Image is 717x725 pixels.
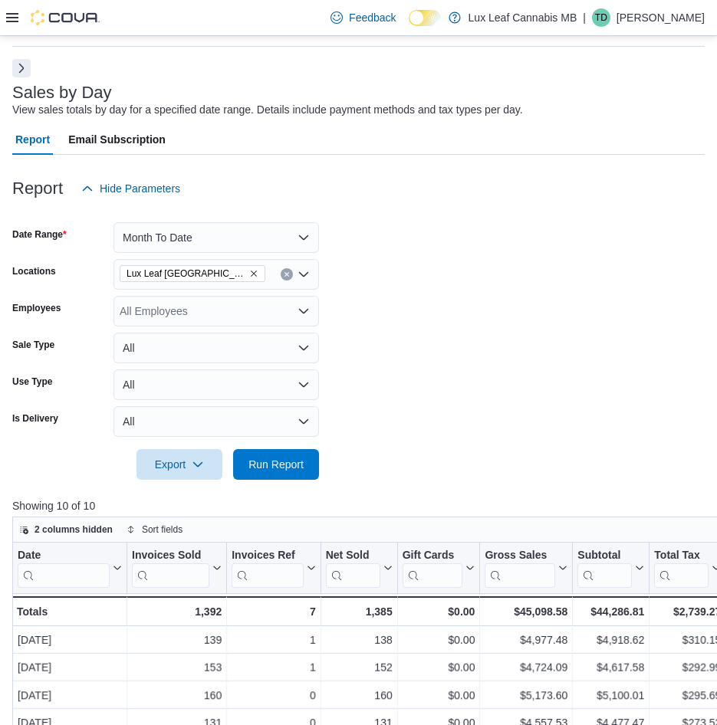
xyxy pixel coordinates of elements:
[146,449,213,480] span: Export
[248,457,304,472] span: Run Report
[326,602,393,621] div: 1,385
[132,549,209,563] div: Invoices Sold
[12,179,63,198] h3: Report
[132,631,222,649] div: 139
[18,686,122,704] div: [DATE]
[577,686,644,704] div: $5,100.01
[113,369,319,400] button: All
[18,658,122,677] div: [DATE]
[12,228,67,241] label: Date Range
[12,339,54,351] label: Sale Type
[654,549,709,588] div: Total Tax
[409,10,441,26] input: Dark Mode
[249,269,258,278] button: Remove Lux Leaf Winnipeg - Bridgewater from selection in this group
[120,265,265,282] span: Lux Leaf Winnipeg - Bridgewater
[113,222,319,253] button: Month To Date
[595,8,607,27] span: TD
[485,631,567,649] div: $4,977.48
[409,26,409,27] span: Dark Mode
[469,8,577,27] p: Lux Leaf Cannabis MB
[577,658,644,677] div: $4,617.58
[232,631,315,649] div: 1
[403,686,475,704] div: $0.00
[485,686,567,704] div: $5,173.60
[233,449,319,480] button: Run Report
[232,549,303,563] div: Invoices Ref
[232,549,303,588] div: Invoices Ref
[403,549,463,588] div: Gift Card Sales
[113,333,319,363] button: All
[136,449,222,480] button: Export
[617,8,705,27] p: [PERSON_NAME]
[592,8,610,27] div: Theo Dorge
[35,523,113,536] span: 2 columns hidden
[18,631,122,649] div: [DATE]
[75,173,186,204] button: Hide Parameters
[12,412,58,425] label: Is Delivery
[349,10,396,25] span: Feedback
[232,658,315,677] div: 1
[485,549,567,588] button: Gross Sales
[232,602,315,621] div: 7
[403,549,463,563] div: Gift Cards
[18,549,122,588] button: Date
[132,549,209,588] div: Invoices Sold
[403,549,475,588] button: Gift Cards
[403,602,475,621] div: $0.00
[12,59,31,77] button: Next
[485,602,567,621] div: $45,098.58
[577,549,632,563] div: Subtotal
[18,549,110,588] div: Date
[326,549,380,588] div: Net Sold
[583,8,586,27] p: |
[485,549,555,588] div: Gross Sales
[18,549,110,563] div: Date
[577,549,632,588] div: Subtotal
[13,520,119,539] button: 2 columns hidden
[232,549,315,588] button: Invoices Ref
[326,686,393,704] div: 160
[113,406,319,437] button: All
[281,268,293,280] button: Clear input
[403,658,475,677] div: $0.00
[12,302,61,314] label: Employees
[68,124,166,155] span: Email Subscription
[577,602,644,621] div: $44,286.81
[127,266,246,281] span: Lux Leaf [GEOGRAPHIC_DATA] - [GEOGRAPHIC_DATA]
[15,124,50,155] span: Report
[12,376,52,388] label: Use Type
[17,602,122,621] div: Totals
[132,602,222,621] div: 1,392
[577,549,644,588] button: Subtotal
[403,631,475,649] div: $0.00
[31,10,100,25] img: Cova
[12,84,112,102] h3: Sales by Day
[120,520,189,539] button: Sort fields
[132,549,222,588] button: Invoices Sold
[326,549,380,563] div: Net Sold
[577,631,644,649] div: $4,918.62
[12,102,523,118] div: View sales totals by day for a specified date range. Details include payment methods and tax type...
[326,549,393,588] button: Net Sold
[12,265,56,277] label: Locations
[132,658,222,677] div: 153
[142,523,183,536] span: Sort fields
[132,686,222,704] div: 160
[100,181,180,196] span: Hide Parameters
[485,549,555,563] div: Gross Sales
[298,268,310,280] button: Open list of options
[298,305,310,317] button: Open list of options
[326,658,393,677] div: 152
[654,549,709,563] div: Total Tax
[485,658,567,677] div: $4,724.09
[232,686,315,704] div: 0
[326,631,393,649] div: 138
[324,2,402,33] a: Feedback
